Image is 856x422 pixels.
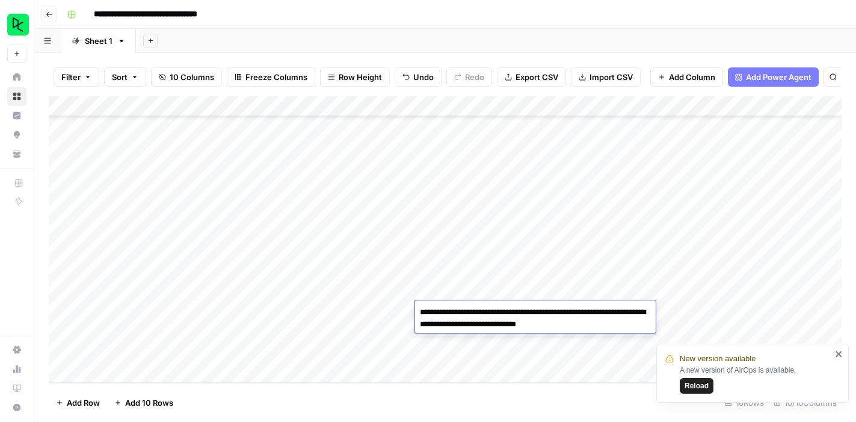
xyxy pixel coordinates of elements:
span: Reload [685,380,709,391]
button: Import CSV [571,67,641,87]
span: Add Row [67,397,100,409]
a: Sheet 1 [61,29,136,53]
button: Redo [446,67,492,87]
button: Add Row [49,393,107,412]
span: Add 10 Rows [125,397,173,409]
a: Browse [7,87,26,106]
a: Your Data [7,144,26,164]
button: Export CSV [497,67,566,87]
span: Add Power Agent [746,71,811,83]
div: 10/10 Columns [769,393,842,412]
span: Freeze Columns [245,71,307,83]
a: Home [7,67,26,87]
span: Redo [465,71,484,83]
div: 18 Rows [720,393,769,412]
button: Add 10 Rows [107,393,180,412]
a: Learning Hub [7,379,26,398]
a: Opportunities [7,125,26,144]
span: Sort [112,71,128,83]
div: A new version of AirOps is available. [680,365,831,394]
button: Help + Support [7,398,26,417]
div: Sheet 1 [85,35,112,47]
button: Reload [680,378,713,394]
span: Row Height [339,71,382,83]
a: Usage [7,359,26,379]
span: 10 Columns [170,71,214,83]
button: Sort [104,67,146,87]
button: Undo [395,67,442,87]
span: New version available [680,353,756,365]
button: Add Power Agent [728,67,819,87]
a: Settings [7,340,26,359]
button: 10 Columns [151,67,222,87]
button: Filter [54,67,99,87]
button: Add Column [650,67,723,87]
span: Filter [61,71,81,83]
span: Add Column [669,71,715,83]
button: Row Height [320,67,390,87]
span: Import CSV [590,71,633,83]
img: DataCamp Logo [7,14,29,36]
span: Export CSV [516,71,558,83]
a: Insights [7,106,26,125]
button: Freeze Columns [227,67,315,87]
span: Undo [413,71,434,83]
button: Workspace: DataCamp [7,10,26,40]
button: close [835,349,843,359]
